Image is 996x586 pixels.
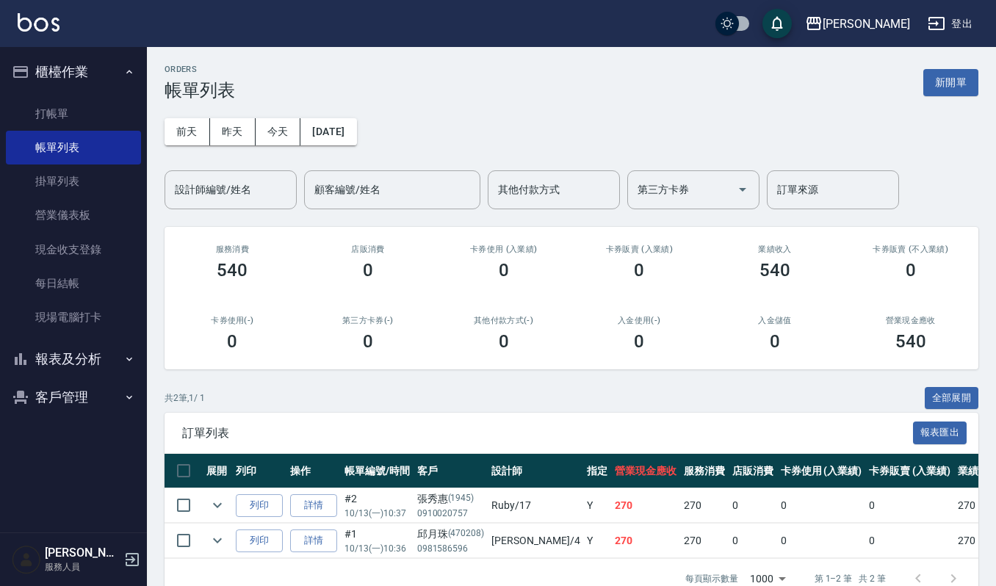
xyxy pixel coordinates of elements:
td: 0 [777,488,866,523]
th: 列印 [232,454,286,488]
button: 今天 [256,118,301,145]
th: 營業現金應收 [611,454,680,488]
button: 登出 [922,10,978,37]
h3: 0 [906,260,916,281]
button: 前天 [165,118,210,145]
a: 帳單列表 [6,131,141,164]
div: [PERSON_NAME] [823,15,910,33]
h2: 營業現金應收 [860,316,961,325]
th: 店販消費 [729,454,777,488]
h2: 入金使用(-) [589,316,690,325]
p: 服務人員 [45,560,120,574]
td: 270 [611,488,680,523]
h3: 服務消費 [182,245,283,254]
a: 掛單列表 [6,164,141,198]
td: Y [583,524,611,558]
th: 卡券使用 (入業績) [777,454,866,488]
th: 設計師 [488,454,583,488]
p: 10/13 (一) 10:36 [344,542,410,555]
th: 客戶 [414,454,488,488]
a: 詳情 [290,529,337,552]
img: Person [12,545,41,574]
button: expand row [206,494,228,516]
th: 操作 [286,454,341,488]
h3: 0 [634,260,644,281]
td: 270 [680,488,729,523]
div: 張秀惠 [417,491,485,507]
button: 報表及分析 [6,340,141,378]
button: Open [731,178,754,201]
p: 0981586596 [417,542,485,555]
p: 共 2 筆, 1 / 1 [165,391,205,405]
h3: 0 [634,331,644,352]
h2: ORDERS [165,65,235,74]
button: save [762,9,792,38]
td: 270 [611,524,680,558]
a: 現場電腦打卡 [6,300,141,334]
th: 指定 [583,454,611,488]
h3: 540 [759,260,790,281]
h3: 0 [363,260,373,281]
td: 270 [680,524,729,558]
h3: 0 [499,260,509,281]
p: (470208) [448,527,485,542]
th: 帳單編號/時間 [341,454,414,488]
p: (1945) [448,491,474,507]
button: 全部展開 [925,387,979,410]
button: expand row [206,529,228,551]
h2: 卡券使用 (入業績) [453,245,554,254]
button: 列印 [236,529,283,552]
h2: 卡券販賣 (不入業績) [860,245,961,254]
h3: 540 [895,331,926,352]
button: 櫃檯作業 [6,53,141,91]
span: 訂單列表 [182,426,913,441]
td: 0 [729,524,777,558]
h3: 540 [217,260,248,281]
th: 展開 [203,454,232,488]
p: 0910020757 [417,507,485,520]
td: Ruby /17 [488,488,583,523]
p: 每頁顯示數量 [685,572,738,585]
td: #1 [341,524,414,558]
button: [PERSON_NAME] [799,9,916,39]
a: 報表匯出 [913,425,967,439]
h5: [PERSON_NAME] [45,546,120,560]
h2: 卡券使用(-) [182,316,283,325]
h2: 入金儲值 [725,316,826,325]
button: [DATE] [300,118,356,145]
td: Y [583,488,611,523]
td: 0 [729,488,777,523]
p: 10/13 (一) 10:37 [344,507,410,520]
button: 報表匯出 [913,422,967,444]
td: 0 [865,488,954,523]
h3: 帳單列表 [165,80,235,101]
th: 卡券販賣 (入業績) [865,454,954,488]
p: 第 1–2 筆 共 2 筆 [815,572,886,585]
button: 列印 [236,494,283,517]
h3: 0 [499,331,509,352]
h3: 0 [770,331,780,352]
td: 0 [865,524,954,558]
button: 昨天 [210,118,256,145]
h2: 卡券販賣 (入業績) [589,245,690,254]
div: 邱月珠 [417,527,485,542]
button: 新開單 [923,69,978,96]
h2: 第三方卡券(-) [318,316,419,325]
a: 每日結帳 [6,267,141,300]
a: 詳情 [290,494,337,517]
td: 0 [777,524,866,558]
h2: 店販消費 [318,245,419,254]
td: [PERSON_NAME] /4 [488,524,583,558]
a: 打帳單 [6,97,141,131]
h3: 0 [363,331,373,352]
img: Logo [18,13,59,32]
a: 現金收支登錄 [6,233,141,267]
button: 客戶管理 [6,378,141,416]
a: 新開單 [923,75,978,89]
h2: 業績收入 [725,245,826,254]
th: 服務消費 [680,454,729,488]
td: #2 [341,488,414,523]
h3: 0 [227,331,237,352]
h2: 其他付款方式(-) [453,316,554,325]
a: 營業儀表板 [6,198,141,232]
